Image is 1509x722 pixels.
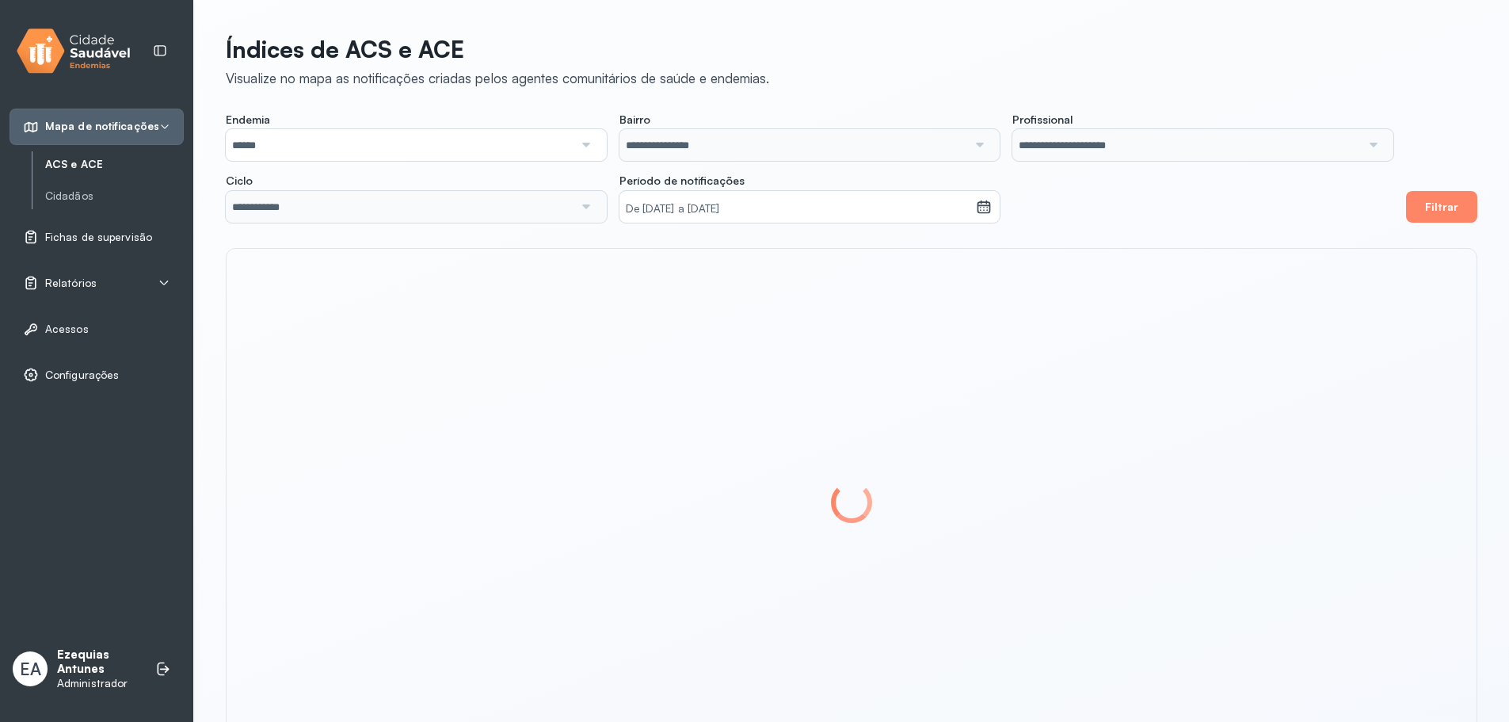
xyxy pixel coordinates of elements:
[1012,113,1073,127] span: Profissional
[619,113,650,127] span: Bairro
[45,323,89,336] span: Acessos
[45,231,152,244] span: Fichas de supervisão
[226,113,270,127] span: Endemia
[45,189,184,203] a: Cidadãos
[45,186,184,206] a: Cidadãos
[45,277,97,290] span: Relatórios
[23,321,170,337] a: Acessos
[45,120,159,133] span: Mapa de notificações
[23,367,170,383] a: Configurações
[626,201,970,217] small: De [DATE] a [DATE]
[23,229,170,245] a: Fichas de supervisão
[17,25,131,77] img: logo.svg
[226,174,253,188] span: Ciclo
[20,659,41,679] span: EA
[45,369,119,382] span: Configurações
[226,70,769,86] div: Visualize no mapa as notificações criadas pelos agentes comunitários de saúde e endemias.
[57,648,139,678] p: Ezequias Antunes
[45,155,184,174] a: ACS e ACE
[45,158,184,171] a: ACS e ACE
[226,35,769,63] p: Índices de ACS e ACE
[57,677,139,690] p: Administrador
[619,174,745,188] span: Período de notificações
